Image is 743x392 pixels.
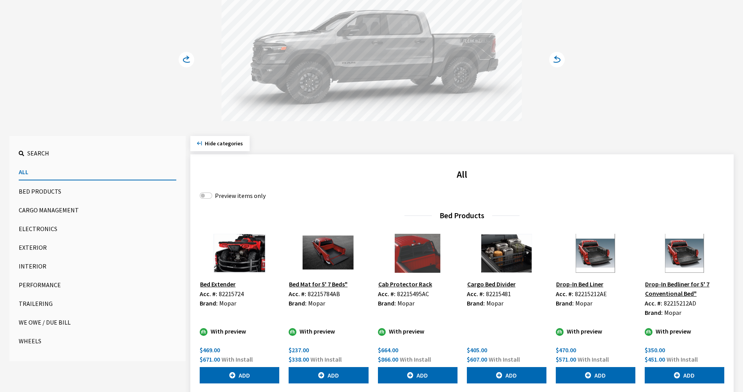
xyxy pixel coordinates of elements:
span: 82215212AD [664,299,696,307]
h2: All [200,168,724,182]
span: 82215495AC [397,290,429,298]
span: Mopar [575,299,592,307]
span: Mopar [486,299,504,307]
button: Add [378,367,458,383]
div: With preview [556,327,635,336]
span: With Install [578,355,609,363]
button: Wheels [19,333,176,349]
img: Image for Bed Extender [200,234,279,273]
button: Trailering [19,296,176,311]
span: $451.00 [645,355,665,363]
label: Acc. #: [200,289,217,298]
span: $237.00 [289,346,309,354]
label: Brand: [556,298,574,308]
span: Mopar [397,299,415,307]
div: With preview [200,327,279,336]
span: Click to hide category section. [205,140,243,147]
label: Acc. #: [467,289,484,298]
button: Interior [19,258,176,274]
label: Brand: [378,298,396,308]
button: Add [200,367,279,383]
label: Brand: [289,298,307,308]
span: With Install [222,355,253,363]
div: With preview [645,327,724,336]
img: Image for Drop-In Bedliner for 5&#39; 7 Conventional Bed&quot; [645,234,724,273]
span: $607.00 [467,355,487,363]
h3: Bed Products [200,210,724,221]
button: Bed Mat for 5' 7 Beds" [289,279,348,289]
label: Brand: [200,298,218,308]
img: Image for Cab Protector Rack [378,234,458,273]
button: Hide categories [190,136,250,151]
span: 82215784AB [308,290,340,298]
span: $671.00 [200,355,220,363]
span: $571.00 [556,355,576,363]
button: Search [19,145,176,161]
label: Brand: [467,298,485,308]
button: All [19,164,176,180]
span: $469.00 [200,346,220,354]
button: Drop-In Bedliner for 5' 7 Conventional Bed" [645,279,724,298]
div: With preview [289,327,368,336]
button: Cab Protector Rack [378,279,433,289]
button: Performance [19,277,176,293]
label: Acc. #: [556,289,573,298]
label: Preview items only [215,191,266,200]
button: Bed Products [19,184,176,199]
label: Acc. #: [645,298,662,308]
label: Acc. #: [289,289,306,298]
button: Drop-In Bed Liner [556,279,604,289]
img: Image for Drop-In Bed Liner [556,234,635,273]
span: $405.00 [467,346,487,354]
span: Mopar [664,309,681,316]
button: Electronics [19,221,176,237]
button: We Owe / Due Bill [19,314,176,330]
span: With Install [400,355,431,363]
div: With preview [378,327,458,336]
button: Bed Extender [200,279,236,289]
span: $866.00 [378,355,398,363]
span: With Install [489,355,520,363]
button: Cargo Management [19,202,176,218]
button: Exterior [19,240,176,255]
label: Brand: [645,308,663,317]
span: $470.00 [556,346,576,354]
span: $664.00 [378,346,398,354]
button: Add [467,367,546,383]
span: 82215481 [486,290,511,298]
span: $350.00 [645,346,665,354]
span: $338.00 [289,355,309,363]
span: 82215724 [219,290,244,298]
button: Cargo Bed Divider [467,279,516,289]
label: Acc. #: [378,289,395,298]
button: Add [556,367,635,383]
button: Add [645,367,724,383]
img: Image for Bed Mat for 5&#39; 7 Beds&quot; [289,234,368,273]
button: Add [289,367,368,383]
span: Mopar [308,299,325,307]
span: Mopar [219,299,236,307]
span: With Install [667,355,698,363]
span: With Install [310,355,342,363]
img: Image for Cargo Bed Divider [467,234,546,273]
span: 82215212AE [575,290,607,298]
